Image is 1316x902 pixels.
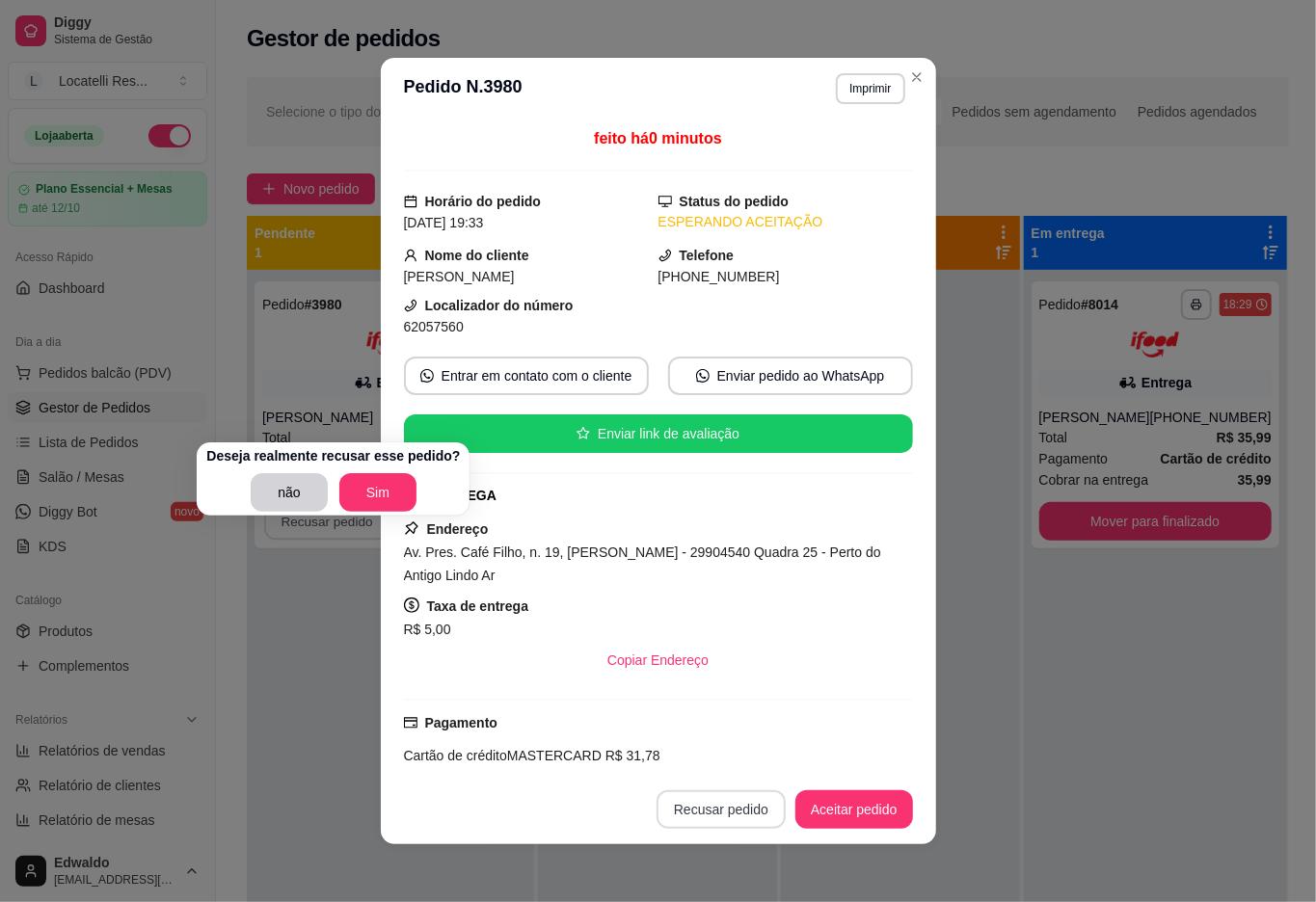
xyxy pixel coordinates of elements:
span: Status do pagamento [404,766,532,787]
button: Imprimir [836,73,904,104]
strong: Telefone [680,248,735,263]
span: whats-app [420,369,434,383]
span: calendar [404,195,417,208]
p: Deseja realmente recusar esse pedido? [206,446,460,465]
button: whats-appEnviar pedido ao WhatsApp [668,357,913,395]
span: phone [404,299,417,312]
span: phone [658,249,672,262]
span: Av. Pres. Café Filho, n. 19, [PERSON_NAME] - 29904540 Quadra 25 - Perto do Antigo Lindo Ar [404,544,881,583]
strong: Localizador do número [425,298,574,313]
strong: Taxa de entrega [427,598,529,614]
strong: Pagamento [425,715,497,730]
span: dollar [404,597,419,613]
span: feito há 0 minutos [594,130,721,146]
span: R$ 31,78 [602,748,660,763]
button: Recusar pedido [657,790,786,829]
strong: Status do pedido [680,194,790,209]
span: [PHONE_NUMBER] [658,269,780,284]
strong: Nome do cliente [425,248,529,263]
span: [PERSON_NAME] [404,269,515,284]
span: desktop [658,195,672,208]
button: Sim [339,473,416,512]
button: Aceitar pedido [795,790,913,829]
button: whats-appEntrar em contato com o cliente [404,357,649,395]
strong: Endereço [427,521,489,537]
button: não [251,473,328,512]
span: R$ 5,00 [404,622,451,637]
span: 62057560 [404,319,464,334]
button: Close [901,62,932,93]
span: pushpin [404,520,419,536]
span: star [577,427,590,440]
span: user [404,249,417,262]
div: ESPERANDO ACEITAÇÃO [658,212,913,232]
span: whats-app [696,369,710,383]
h3: Pedido N. 3980 [404,73,523,104]
span: Cartão de crédito MASTERCARD [404,748,602,763]
span: [DATE] 19:33 [404,215,484,230]
strong: Horário do pedido [425,194,542,209]
button: starEnviar link de avaliação [404,414,913,453]
button: Copiar Endereço [592,641,724,679]
span: credit-card [404,716,417,730]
